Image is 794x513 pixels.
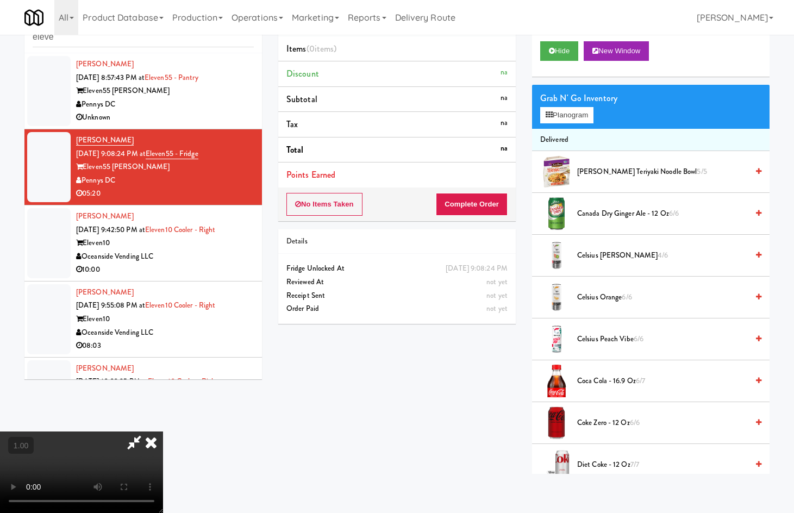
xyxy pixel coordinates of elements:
a: Eleven10 Cooler - Right [145,300,215,310]
button: Complete Order [436,193,508,216]
span: not yet [486,277,508,287]
span: 6/7 [636,376,645,386]
span: [DATE] 9:08:24 PM at [76,148,146,159]
span: not yet [486,303,508,314]
div: Celsius [PERSON_NAME]4/6 [573,249,761,262]
div: Oceanside Vending LLC [76,326,254,340]
div: Coke Zero - 12 oz6/6 [573,416,761,430]
span: 6/6 [634,334,643,344]
div: Oceanside Vending LLC [76,250,254,264]
div: Details [286,235,508,248]
div: Fridge Unlocked At [286,262,508,276]
li: [PERSON_NAME][DATE] 8:57:43 PM atEleven55 - PantryEleven55 [PERSON_NAME]Pennys DCUnknown [24,53,262,129]
div: Celsius Orange6/6 [573,291,761,304]
span: Subtotal [286,93,317,105]
span: Discount [286,67,319,80]
a: Eleven55 - Fridge [146,148,198,159]
div: Celsius Peach Vibe6/6 [573,333,761,346]
div: na [501,142,508,155]
button: New Window [584,41,649,61]
a: [PERSON_NAME] [76,135,134,146]
span: [DATE] 9:55:08 PM at [76,300,145,310]
span: Coke Zero - 12 oz [577,416,748,430]
a: Eleven10 Cooler - Right [145,224,215,235]
a: [PERSON_NAME] [76,211,134,221]
div: Unknown [76,111,254,124]
span: Items [286,42,336,55]
span: Celsius Peach Vibe [577,333,748,346]
div: Canada Dry Ginger Ale - 12 oz6/6 [573,207,761,221]
span: Points Earned [286,168,335,181]
a: Eleven55 - Pantry [145,72,198,83]
span: (0 ) [307,42,337,55]
a: [PERSON_NAME] [76,287,134,297]
div: [PERSON_NAME] Teriyaki Noodle Bowl5/5 [573,165,761,179]
div: Receipt Sent [286,289,508,303]
li: [PERSON_NAME][DATE] 9:08:24 PM atEleven55 - FridgeEleven55 [PERSON_NAME]Pennys DC05:20 [24,129,262,205]
span: [DATE] 9:42:50 PM at [76,224,145,235]
div: 05:20 [76,187,254,201]
div: Diet Coke - 12 oz7/7 [573,458,761,472]
img: Micromart [24,8,43,27]
span: [DATE] 8:57:43 PM at [76,72,145,83]
div: na [501,66,508,79]
div: 08:03 [76,339,254,353]
div: na [501,91,508,105]
li: [PERSON_NAME][DATE] 9:42:50 PM atEleven10 Cooler - RightEleven10Oceanside Vending LLC10:00 [24,205,262,281]
div: Pennys DC [76,98,254,111]
div: Order Paid [286,302,508,316]
span: 4/6 [658,250,668,260]
a: [PERSON_NAME] [76,363,134,373]
button: Hide [540,41,578,61]
div: [DATE] 9:08:24 PM [446,262,508,276]
div: Pennys DC [76,174,254,187]
span: Canada Dry Ginger Ale - 12 oz [577,207,748,221]
span: 6/6 [630,417,640,428]
div: Eleven10 [76,236,254,250]
button: Planogram [540,107,593,123]
li: Delivered [532,129,770,152]
span: Celsius Orange [577,291,748,304]
div: Reviewed At [286,276,508,289]
li: [PERSON_NAME][DATE] 9:55:08 PM atEleven10 Cooler - RightEleven10Oceanside Vending LLC08:03 [24,281,262,358]
div: Grab N' Go Inventory [540,90,761,107]
li: [PERSON_NAME][DATE] 10:03:25 PM atEleven10 Cooler - RightEleven10Oceanside Vending LLC00:09 [24,358,262,434]
span: 6/6 [669,208,679,218]
div: Eleven55 [PERSON_NAME] [76,160,254,174]
span: [PERSON_NAME] Teriyaki Noodle Bowl [577,165,748,179]
a: Eleven10 Cooler - Right [148,376,218,386]
span: 6/6 [622,292,632,302]
span: Coca Cola - 16.9 oz [577,374,748,388]
div: 10:00 [76,263,254,277]
input: Search vision orders [33,27,254,47]
div: Eleven10 [76,312,254,326]
span: Celsius [PERSON_NAME] [577,249,748,262]
a: [PERSON_NAME] [76,59,134,69]
ng-pluralize: items [315,42,334,55]
span: Tax [286,118,298,130]
span: Total [286,143,304,156]
div: na [501,116,508,130]
span: not yet [486,290,508,301]
span: 7/7 [630,459,639,470]
div: Coca Cola - 16.9 oz6/7 [573,374,761,388]
button: No Items Taken [286,193,362,216]
span: 5/5 [697,166,707,177]
div: Eleven55 [PERSON_NAME] [76,84,254,98]
span: Diet Coke - 12 oz [577,458,748,472]
span: [DATE] 10:03:25 PM at [76,376,148,386]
